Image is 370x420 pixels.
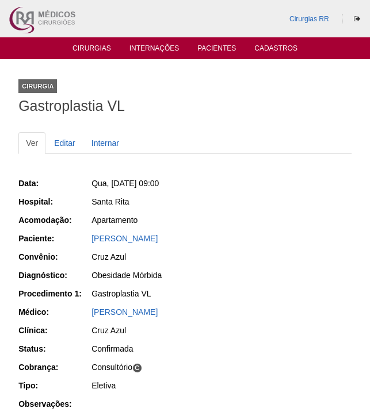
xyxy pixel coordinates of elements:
div: Cobrança: [18,361,90,373]
div: Médico: [18,306,90,318]
h1: Gastroplastia VL [18,99,352,113]
div: Data: [18,178,90,189]
div: Clínica: [18,325,90,336]
div: Tipo: [18,380,90,391]
div: Convênio: [18,251,90,263]
i: Sair [354,16,360,22]
div: Acomodação: [18,214,90,226]
div: Eletiva [91,380,352,391]
div: Consultório [91,361,352,373]
div: Procedimento 1: [18,288,90,299]
a: Cirurgias [73,44,111,56]
div: Status: [18,343,90,355]
div: Paciente: [18,233,90,244]
span: Qua, [DATE] 09:00 [91,179,159,188]
a: [PERSON_NAME] [91,234,158,243]
a: Pacientes [197,44,236,56]
a: Ver [18,132,45,154]
a: [PERSON_NAME] [91,307,158,317]
div: Cruz Azul [91,325,352,336]
div: Gastroplastia VL [91,288,352,299]
span: C [132,363,142,373]
div: Apartamento [91,214,352,226]
a: Editar [47,132,83,154]
div: Cirurgia [18,79,57,93]
a: Cirurgias RR [289,15,329,23]
div: Diagnóstico: [18,269,90,281]
div: Hospital: [18,196,90,207]
div: Santa Rita [91,196,352,207]
a: Internações [129,44,180,56]
div: Obesidade Mórbida [91,269,352,281]
div: Cruz Azul [91,251,352,263]
div: Confirmada [91,343,352,355]
a: Cadastros [254,44,297,56]
a: Internar [84,132,127,154]
div: Observações: [18,398,90,410]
